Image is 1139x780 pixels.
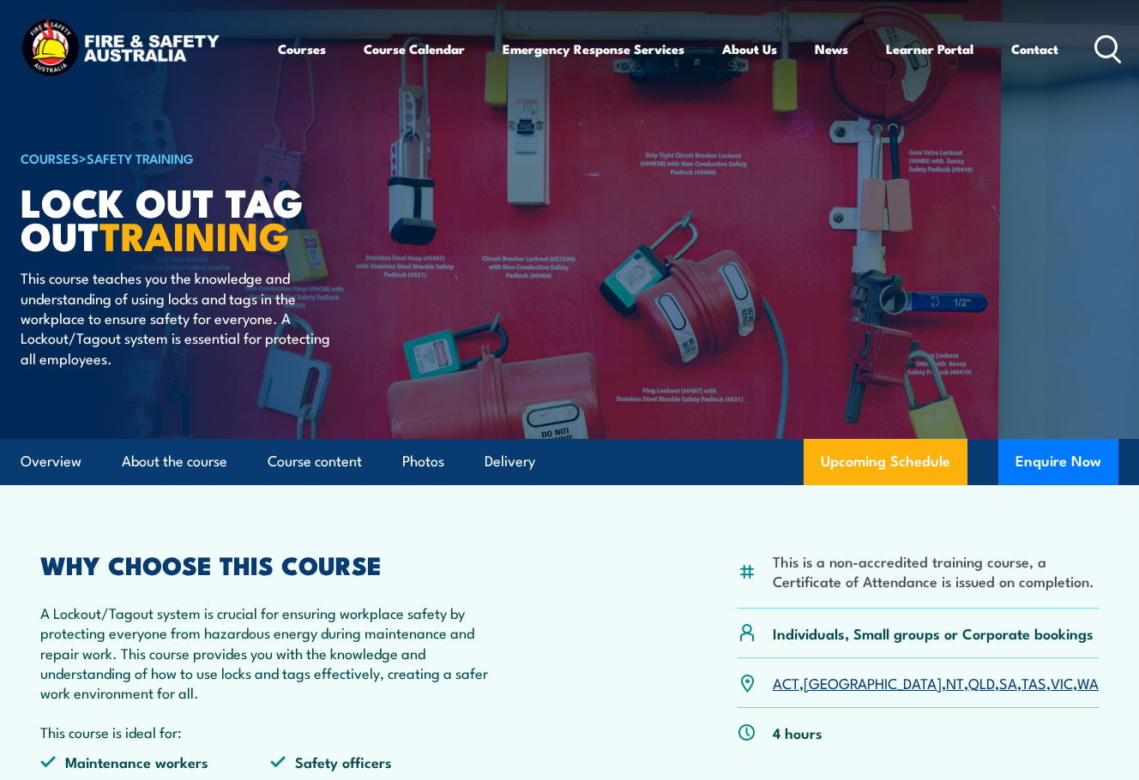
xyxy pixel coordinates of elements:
[402,439,444,484] a: Photos
[886,28,973,69] a: Learner Portal
[773,672,799,693] a: ACT
[270,752,500,771] li: Safety officers
[278,28,326,69] a: Courses
[773,723,823,742] p: 4 hours
[722,28,777,69] a: About Us
[87,148,194,167] a: Safety Training
[1051,672,1073,693] a: VIC
[40,603,499,703] p: A Lockout/Tagout system is crucial for ensuring workplace safety by protecting everyone from haza...
[1021,672,1046,693] a: TAS
[21,147,444,168] h6: >
[804,439,967,485] a: Upcoming Schedule
[968,672,995,693] a: QLD
[946,672,964,693] a: NT
[364,28,465,69] a: Course Calendar
[1011,28,1058,69] a: Contact
[122,439,227,484] a: About the course
[21,184,444,251] h1: Lock Out Tag Out
[40,752,270,771] li: Maintenance workers
[485,439,535,484] a: Delivery
[773,551,1099,591] li: This is a non-accredited training course, a Certificate of Attendance is issued on completion.
[21,439,81,484] a: Overview
[21,267,334,368] p: This course teaches you the knowledge and understanding of using locks and tags in the workplace ...
[999,672,1017,693] a: SA
[804,672,942,693] a: [GEOGRAPHIC_DATA]
[40,722,499,741] p: This course is ideal for:
[773,673,1099,693] p: , , , , , , ,
[21,148,79,167] a: COURSES
[99,205,290,264] strong: TRAINING
[815,28,848,69] a: News
[503,28,684,69] a: Emergency Response Services
[773,623,1094,643] p: Individuals, Small groups or Corporate bookings
[998,439,1118,485] button: Enquire Now
[40,553,499,575] h2: WHY CHOOSE THIS COURSE
[268,439,362,484] a: Course content
[1077,672,1099,693] a: WA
